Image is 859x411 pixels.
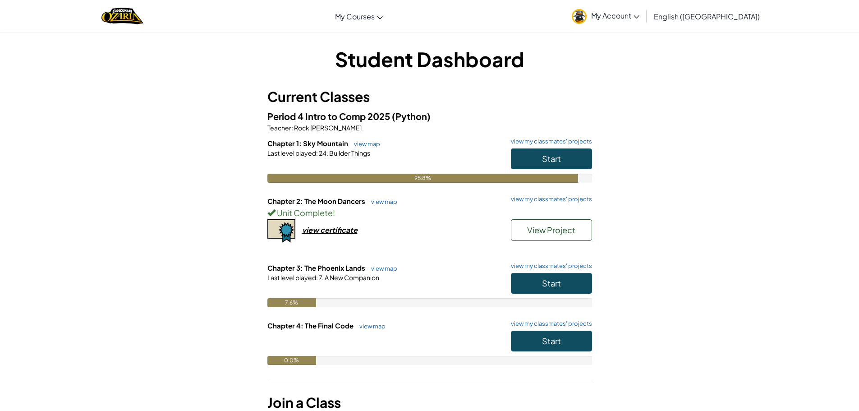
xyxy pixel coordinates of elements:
[367,198,397,205] a: view map
[333,208,335,218] span: !
[511,273,592,294] button: Start
[355,323,386,330] a: view map
[331,4,387,28] a: My Courses
[318,273,324,282] span: 7.
[101,7,143,25] a: Ozaria by CodeCombat logo
[335,12,375,21] span: My Courses
[267,197,367,205] span: Chapter 2: The Moon Dancers
[506,196,592,202] a: view my classmates' projects
[542,153,561,164] span: Start
[367,265,397,272] a: view map
[506,321,592,327] a: view my classmates' projects
[267,219,295,243] img: certificate-icon.png
[267,139,349,148] span: Chapter 1: Sky Mountain
[267,356,316,365] div: 0.0%
[267,87,592,107] h3: Current Classes
[316,273,318,282] span: :
[511,331,592,351] button: Start
[267,298,316,307] div: 7.6%
[267,225,358,235] a: view certificate
[267,45,592,73] h1: Student Dashboard
[291,124,293,132] span: :
[267,149,316,157] span: Last level played
[511,219,592,241] button: View Project
[267,273,316,282] span: Last level played
[276,208,333,218] span: Unit Complete
[101,7,143,25] img: Home
[267,111,392,122] span: Period 4 Intro to Comp 2025
[267,321,355,330] span: Chapter 4: The Final Code
[324,273,379,282] span: A New Companion
[267,174,579,183] div: 95.8%
[511,148,592,169] button: Start
[591,11,639,20] span: My Account
[572,9,587,24] img: avatar
[506,139,592,144] a: view my classmates' projects
[316,149,318,157] span: :
[649,4,764,28] a: English ([GEOGRAPHIC_DATA])
[318,149,328,157] span: 24.
[506,263,592,269] a: view my classmates' projects
[542,336,561,346] span: Start
[302,225,358,235] div: view certificate
[567,2,644,30] a: My Account
[349,140,380,148] a: view map
[392,111,431,122] span: (Python)
[527,225,575,235] span: View Project
[267,263,367,272] span: Chapter 3: The Phoenix Lands
[542,278,561,288] span: Start
[293,124,362,132] span: Rock [PERSON_NAME]
[328,149,370,157] span: Builder Things
[267,124,291,132] span: Teacher
[654,12,760,21] span: English ([GEOGRAPHIC_DATA])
